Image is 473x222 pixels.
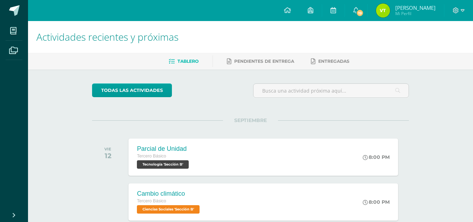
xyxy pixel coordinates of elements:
span: Tecnología 'Sección B' [137,160,189,169]
span: 19 [356,9,364,17]
span: Entregadas [318,59,349,64]
span: Tablero [178,59,199,64]
div: Cambio climático [137,190,201,197]
a: Pendientes de entrega [227,56,294,67]
span: Tercero Básico [137,154,166,159]
span: Mi Perfil [395,11,436,16]
input: Busca una actividad próxima aquí... [253,84,409,97]
a: Tablero [169,56,199,67]
span: Tercero Básico [137,199,166,203]
span: SEPTIEMBRE [223,117,278,123]
span: [PERSON_NAME] [395,4,436,11]
span: Actividades recientes y próximas [36,30,179,43]
a: Entregadas [311,56,349,67]
div: Parcial de Unidad [137,145,190,153]
span: Pendientes de entrega [234,59,294,64]
a: todas las Actividades [92,83,172,97]
div: 12 [104,152,111,160]
div: VIE [104,147,111,152]
img: e7730788e8f206745f5132894aa8037a.png [376,4,390,18]
span: Ciencias Sociales 'Sección B' [137,205,200,214]
div: 8:00 PM [363,199,390,205]
div: 8:00 PM [363,154,390,160]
